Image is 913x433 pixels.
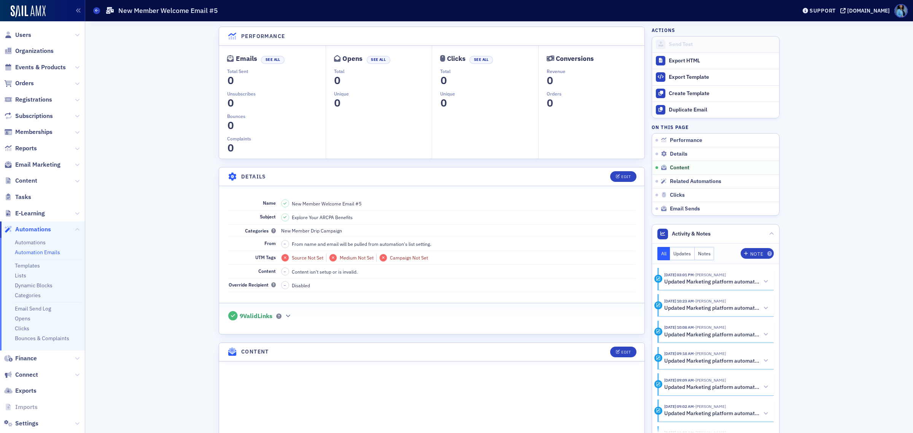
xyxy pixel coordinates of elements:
[15,79,34,88] span: Orders
[670,178,721,185] span: Related Automations
[664,298,694,304] time: 10/13/2025 10:23 AM
[15,272,26,279] a: Lists
[469,56,493,64] button: See All
[241,348,269,356] h4: Content
[260,213,276,220] span: Subject
[664,383,768,391] button: Updated Marketing platform automation email: New Member Welcome Email #5
[669,90,775,97] div: Create Template
[694,377,726,383] span: Whitney Mayo
[547,90,645,97] p: Orders
[664,377,694,383] time: 10/13/2025 09:09 AM
[264,240,276,246] span: From
[652,69,779,85] a: Export Template
[227,121,234,130] section: 0
[4,354,37,363] a: Finance
[810,7,836,14] div: Support
[4,63,66,72] a: Events & Products
[4,177,37,185] a: Content
[390,255,428,261] span: Campaign Not Set
[664,384,760,391] h5: Updated Marketing platform automation email: New Member Welcome Email #5
[610,347,636,357] button: Edit
[15,335,69,342] a: Bounces & Complaints
[670,192,685,199] span: Clicks
[664,404,694,409] time: 10/13/2025 09:02 AM
[847,7,890,14] div: [DOMAIN_NAME]
[4,96,52,104] a: Registrations
[15,387,37,395] span: Exports
[654,407,662,415] div: Activity
[4,225,51,234] a: Automations
[664,278,768,286] button: Updated Marketing platform automation email: New Member Welcome Email #5
[4,47,54,55] a: Organizations
[332,96,342,110] span: 0
[652,53,779,69] a: Export HTML
[657,247,670,260] button: All
[236,57,257,61] div: Emails
[621,175,631,179] div: Edit
[15,128,52,136] span: Memberships
[332,74,342,87] span: 0
[227,113,326,119] p: Bounces
[15,419,38,428] span: Settings
[15,403,38,411] span: Imports
[664,351,694,356] time: 10/13/2025 09:18 AM
[664,279,760,285] h5: Updated Marketing platform automation email: New Member Welcome Email #5
[284,241,286,247] span: –
[15,47,54,55] span: Organizations
[439,74,449,87] span: 0
[227,135,326,142] p: Complaints
[292,255,323,261] span: Source Not Set
[15,63,66,72] span: Events & Products
[15,282,52,289] a: Dynamic Blocks
[15,112,53,120] span: Subscriptions
[654,328,662,336] div: Activity
[547,68,645,75] p: Revenue
[669,74,775,81] div: Export Template
[340,255,374,261] span: Medium Not Set
[15,209,45,218] span: E-Learning
[654,380,662,388] div: Activity
[15,262,40,269] a: Templates
[15,249,60,256] a: Automation Emails
[15,305,51,312] a: Email Send Log
[610,171,636,182] button: Edit
[664,325,694,330] time: 10/13/2025 10:08 AM
[240,312,272,320] span: 9 Valid Links
[4,193,31,201] a: Tasks
[15,96,52,104] span: Registrations
[695,247,714,260] button: Notes
[694,325,726,330] span: Whitney Mayo
[664,272,694,277] time: 10/13/2025 03:01 PM
[15,193,31,201] span: Tasks
[15,144,37,153] span: Reports
[670,247,695,260] button: Updates
[664,358,760,365] h5: Updated Marketing platform automation email: New Member Welcome Email #5
[672,230,711,238] span: Activity & Notes
[556,57,594,61] div: Conversions
[741,248,774,259] button: Note
[258,268,276,274] span: Content
[292,240,431,247] span: From name and email will be pulled from automation's list setting.
[664,410,760,417] h5: Updated Marketing platform automation email: New Member Welcome Email #5
[621,350,631,354] div: Edit
[4,112,53,120] a: Subscriptions
[670,151,687,158] span: Details
[545,74,555,87] span: 0
[4,79,34,88] a: Orders
[15,225,51,234] span: Automations
[284,269,286,274] span: –
[342,57,363,61] div: Opens
[547,99,554,107] section: 0
[670,205,700,212] span: Email Sends
[440,76,447,85] section: 0
[652,85,779,102] a: Create Template
[334,90,432,97] p: Unique
[4,128,52,136] a: Memberships
[15,239,46,246] a: Automations
[292,200,361,207] span: New Member Welcome Email #5
[245,228,276,234] span: Categories
[15,31,31,39] span: Users
[4,144,37,153] a: Reports
[226,96,236,110] span: 0
[4,161,60,169] a: Email Marketing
